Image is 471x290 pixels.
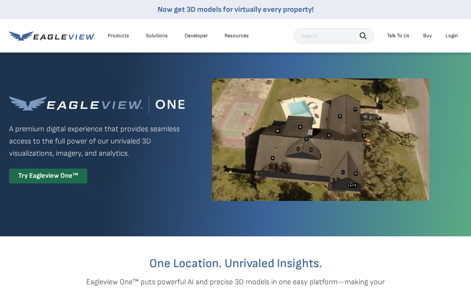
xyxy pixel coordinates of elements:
a: Developer [185,32,208,39]
input: Search [294,28,374,43]
div: Resources [224,32,249,39]
div: Solutions [146,32,168,39]
h2: One Location. Unrivaled Insights. [15,258,456,270]
img: Eagleview One™ [9,96,185,114]
div: Try Eagleview One™ [9,169,87,183]
a: Now get 3D models for virtually every property! [158,5,314,14]
div: Login [446,32,458,39]
a: Buy [423,32,432,39]
div: Products [108,32,129,39]
div: Talk To Us [387,32,409,39]
p: A premium digital experience that provides seamless access to the full power of our unrivaled 3D ... [9,123,185,159]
